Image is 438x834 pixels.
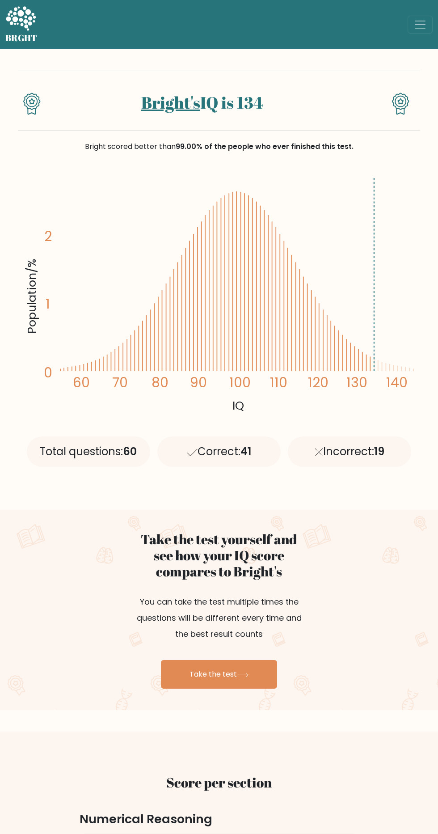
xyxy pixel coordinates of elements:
[161,660,277,689] a: Take the test
[346,373,367,392] tspan: 130
[408,16,433,34] button: Toggle navigation
[157,436,281,467] div: Correct:
[112,373,128,392] tspan: 70
[80,812,358,826] h3: Numerical Reasoning
[44,364,52,382] tspan: 0
[123,444,137,459] span: 60
[176,141,354,152] span: 99.00% of the people who ever finished this test.
[374,444,384,459] span: 19
[46,295,50,313] tspan: 1
[152,373,168,392] tspan: 80
[133,531,305,580] h2: Take the test yourself and see how your IQ score compares to Bright's
[57,93,348,112] h1: IQ is 134
[80,775,358,791] h2: Score per section
[141,91,200,114] a: Bright's
[133,583,305,653] p: You can take the test multiple times the questions will be different every time and the best resu...
[5,33,38,43] h5: BRGHT
[190,373,207,392] tspan: 90
[288,436,411,467] div: Incorrect:
[27,436,150,467] div: Total questions:
[308,373,329,392] tspan: 120
[44,227,52,246] tspan: 2
[232,398,244,414] tspan: IQ
[240,444,251,459] span: 41
[24,259,40,334] tspan: Population/%
[18,141,420,152] div: Bright scored better than
[386,373,408,392] tspan: 140
[73,373,90,392] tspan: 60
[5,4,38,46] a: BRGHT
[270,373,288,392] tspan: 110
[230,373,251,392] tspan: 100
